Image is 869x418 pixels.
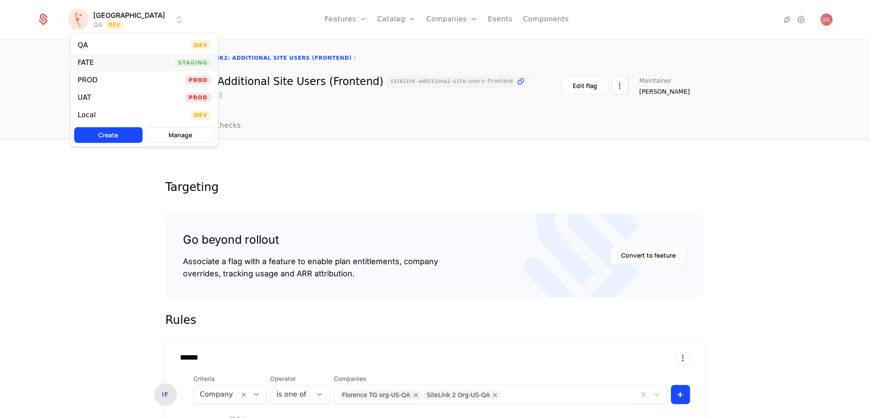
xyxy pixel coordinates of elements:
[78,112,95,119] div: Local
[190,111,211,119] span: Dev
[78,77,98,84] div: PROD
[70,33,218,147] div: Select environment
[146,127,214,143] button: Manage
[74,127,142,143] button: Create
[190,41,211,50] span: Dev
[78,59,94,66] div: FATE
[185,76,211,85] span: Prod
[78,94,91,101] div: UAT
[175,58,211,67] span: Staging
[185,93,211,102] span: Prod
[78,42,88,49] div: QA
